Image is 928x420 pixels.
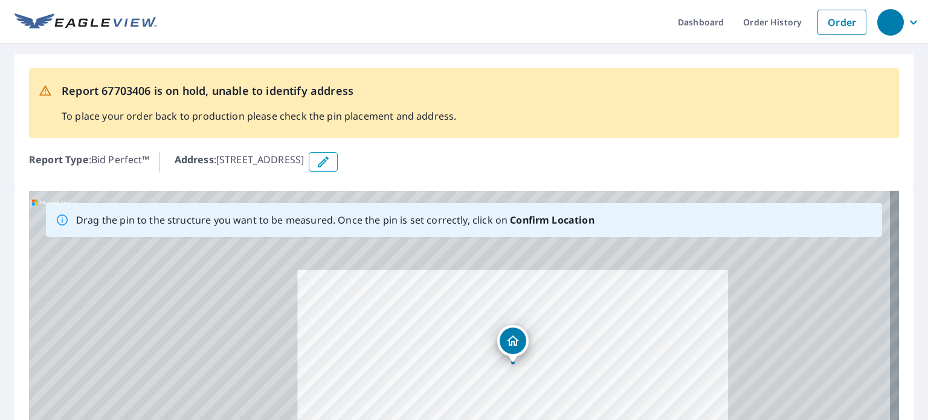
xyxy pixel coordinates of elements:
a: Order [817,10,866,35]
b: Confirm Location [510,213,594,227]
p: : [STREET_ADDRESS] [175,152,304,172]
b: Address [175,153,214,166]
p: Report 67703406 is on hold, unable to identify address [62,83,456,99]
b: Report Type [29,153,89,166]
p: To place your order back to production please check the pin placement and address. [62,109,456,123]
p: Drag the pin to the structure you want to be measured. Once the pin is set correctly, click on [76,213,594,227]
div: Dropped pin, building 1, Residential property, 10050 Lemon Ln Plainview, AR 72857 [497,325,529,363]
img: EV Logo [14,13,157,31]
p: : Bid Perfect™ [29,152,150,172]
